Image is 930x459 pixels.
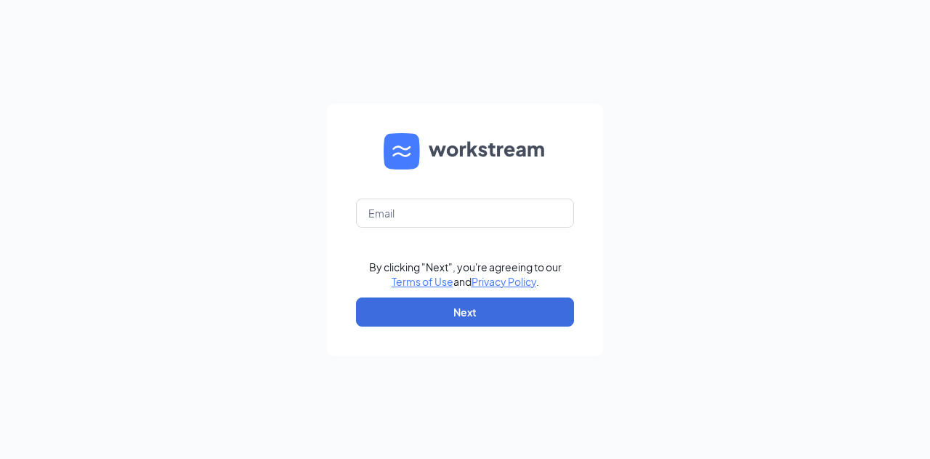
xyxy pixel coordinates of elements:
[369,260,562,289] div: By clicking "Next", you're agreeing to our and .
[384,133,546,169] img: WS logo and Workstream text
[472,275,536,288] a: Privacy Policy
[392,275,453,288] a: Terms of Use
[356,199,574,228] input: Email
[356,298,574,327] button: Next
